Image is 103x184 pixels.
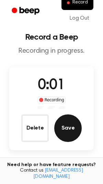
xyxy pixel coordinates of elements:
a: Beep [7,4,46,18]
span: Contact us [4,168,99,180]
div: Recording [37,96,66,103]
button: Save Audio Record [54,114,82,142]
button: Delete Audio Record [21,114,49,142]
h1: Record a Beep [5,33,98,41]
span: 0:01 [38,78,65,93]
p: Recording in progress. [5,47,98,55]
a: Log Out [63,10,96,27]
a: [EMAIL_ADDRESS][DOMAIN_NAME] [33,168,83,179]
